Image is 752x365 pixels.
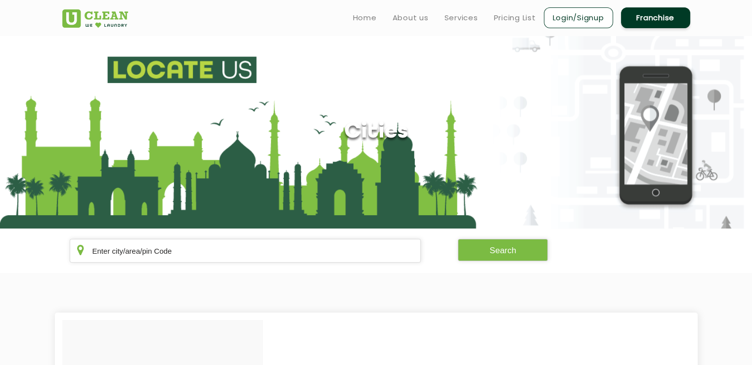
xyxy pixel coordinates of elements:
[458,239,548,261] button: Search
[62,9,128,28] img: UClean Laundry and Dry Cleaning
[494,12,536,24] a: Pricing List
[70,239,421,263] input: Enter city/area/pin Code
[544,7,613,28] a: Login/Signup
[344,120,408,145] h1: Cities
[353,12,377,24] a: Home
[393,12,429,24] a: About us
[621,7,690,28] a: Franchise
[444,12,478,24] a: Services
